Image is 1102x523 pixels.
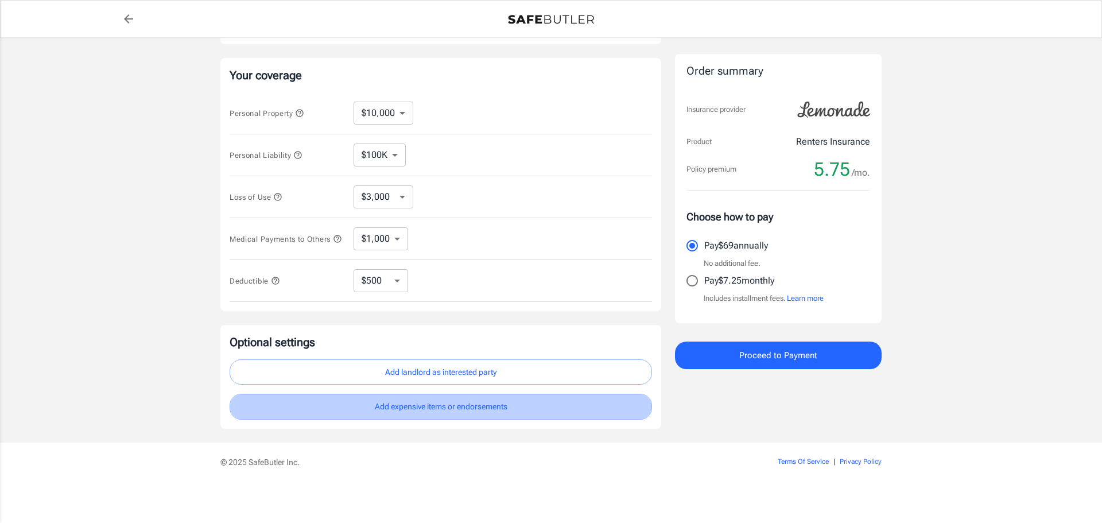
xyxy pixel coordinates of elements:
[739,348,817,363] span: Proceed to Payment
[230,190,282,204] button: Loss of Use
[230,193,282,202] span: Loss of Use
[230,232,342,246] button: Medical Payments to Others
[508,15,594,24] img: Back to quotes
[704,239,768,253] p: Pay $69 annually
[704,258,760,269] p: No additional fee.
[791,94,877,126] img: Lemonade
[230,334,652,350] p: Optional settings
[796,135,870,149] p: Renters Insurance
[686,164,736,175] p: Policy premium
[117,7,140,30] a: back to quotes
[852,165,870,181] span: /mo.
[814,158,850,181] span: 5.75
[230,394,652,420] button: Add expensive items or endorsements
[675,342,882,369] button: Proceed to Payment
[686,209,870,224] p: Choose how to pay
[686,136,712,148] p: Product
[230,106,304,120] button: Personal Property
[230,274,280,288] button: Deductible
[840,458,882,466] a: Privacy Policy
[787,293,824,304] button: Learn more
[230,359,652,385] button: Add landlord as interested party
[686,63,870,80] div: Order summary
[704,293,824,304] p: Includes installment fees.
[778,458,829,466] a: Terms Of Service
[833,458,835,466] span: |
[230,235,342,243] span: Medical Payments to Others
[230,151,302,160] span: Personal Liability
[220,456,713,468] p: © 2025 SafeButler Inc.
[230,277,280,285] span: Deductible
[230,148,302,162] button: Personal Liability
[230,109,304,118] span: Personal Property
[230,67,652,83] p: Your coverage
[686,104,746,115] p: Insurance provider
[704,274,774,288] p: Pay $7.25 monthly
